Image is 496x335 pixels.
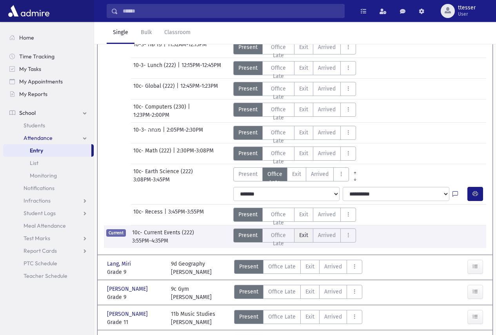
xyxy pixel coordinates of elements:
span: | [163,126,167,140]
span: My Tasks [19,65,41,72]
span: Arrived [318,105,336,114]
span: Office Late [268,313,296,321]
span: Present [238,210,258,219]
span: Office Late [267,64,290,80]
span: Office Late [267,231,290,248]
span: Exit [305,263,314,271]
div: AttTypes [233,103,356,117]
span: Grade 11 [107,318,163,326]
span: Students [24,122,45,129]
span: User [458,11,476,17]
span: Office Late [267,170,282,187]
div: AttTypes [233,167,361,181]
a: Time Tracking [3,50,94,63]
span: My Appointments [19,78,63,85]
div: AttTypes [233,61,356,75]
span: Office Late [267,85,290,101]
span: 10c- Earth Science (222) [133,167,194,176]
div: AttTypes [234,260,362,276]
span: Exit [299,105,308,114]
div: AttTypes [233,228,356,243]
span: Arrived [324,263,342,271]
div: AttTypes [233,40,356,54]
span: Infractions [24,197,51,204]
span: Arrived [324,313,342,321]
span: 1:23PM-2:00PM [133,111,169,119]
span: 12:15PM-12:45PM [182,61,221,75]
span: 10c- Global (222) [133,82,176,96]
a: Home [3,31,94,44]
a: Single [107,22,134,44]
span: Office Late [267,43,290,60]
span: Arrived [318,231,336,239]
span: Current [106,229,126,237]
span: Grade 9 [107,293,163,301]
div: 9c Gym [PERSON_NAME] [171,285,212,301]
span: Meal Attendance [24,222,66,229]
span: Office Late [267,129,290,145]
span: Office Late [268,263,296,271]
span: Present [238,64,258,72]
a: Notifications [3,182,94,194]
span: Present [239,263,258,271]
span: Home [19,34,34,41]
a: Monitoring [3,169,94,182]
span: 2:30PM-3:08PM [177,147,214,161]
span: 10c- Math (222) [133,147,173,161]
span: 2:05PM-2:30PM [167,126,203,140]
a: Students [3,119,94,132]
span: Present [238,149,258,158]
span: Arrived [311,170,329,178]
span: Entry [30,147,43,154]
span: 12:45PM-1:23PM [180,82,218,96]
span: Arrived [318,43,336,51]
span: Present [238,105,258,114]
a: Infractions [3,194,94,207]
a: Classroom [158,22,197,44]
a: Test Marks [3,232,94,244]
span: Arrived [318,64,336,72]
a: Meal Attendance [3,219,94,232]
span: Exit [299,64,308,72]
span: Time Tracking [19,53,55,60]
span: Arrived [318,129,336,137]
span: Office Late [267,149,290,166]
span: My Reports [19,91,47,98]
span: 3:55PM-4:35PM [132,237,168,245]
span: | [173,147,177,161]
span: Arrived [318,85,336,93]
a: My Reports [3,88,94,100]
span: 10-3- Lunch (222) [133,61,178,75]
span: Monitoring [30,172,57,179]
a: Student Logs [3,207,94,219]
span: Present [238,231,258,239]
span: Present [238,43,258,51]
span: Notifications [24,185,55,192]
span: | [164,40,167,54]
img: AdmirePro [6,3,51,19]
span: Grade 9 [107,268,163,276]
div: AttTypes [234,310,362,326]
span: Arrived [324,288,342,296]
div: AttTypes [233,126,356,140]
span: Present [239,288,258,296]
span: Exit [305,288,314,296]
span: Exit [305,313,314,321]
span: Office Late [267,105,290,122]
span: Present [238,85,258,93]
span: List [30,159,38,167]
span: Lang, Miri [107,260,133,268]
div: AttTypes [233,208,356,222]
a: List [3,157,94,169]
a: Bulk [134,22,158,44]
span: | [176,82,180,96]
span: 11:32AM-12:15PM [167,40,207,54]
span: | [178,61,182,75]
a: Report Cards [3,244,94,257]
a: Entry [3,144,91,157]
div: 9d Geography [PERSON_NAME] [171,260,212,276]
span: Test Marks [24,235,50,242]
input: Search [118,4,344,18]
span: ttesser [458,5,476,11]
span: Exit [292,170,301,178]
